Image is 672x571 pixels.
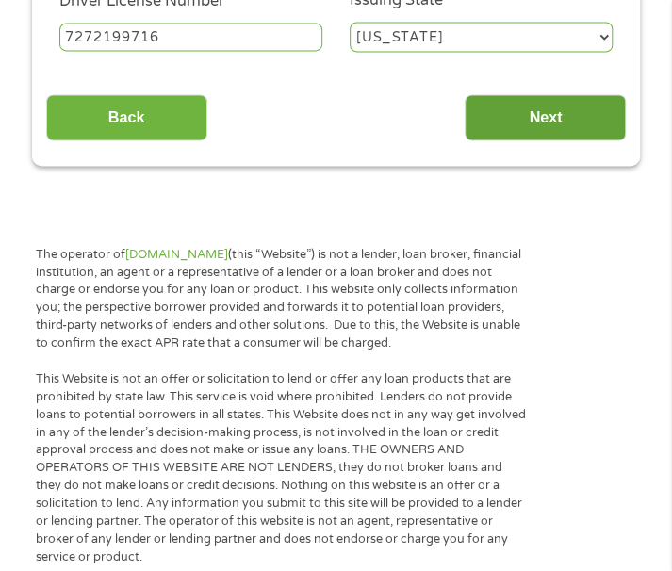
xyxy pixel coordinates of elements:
[36,245,527,351] p: The operator of (this “Website”) is not a lender, loan broker, financial institution, an agent or...
[46,94,207,140] input: Back
[125,246,228,261] a: [DOMAIN_NAME]
[465,94,626,140] input: Next
[36,369,527,565] p: This Website is not an offer or solicitation to lend or offer any loan products that are prohibit...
